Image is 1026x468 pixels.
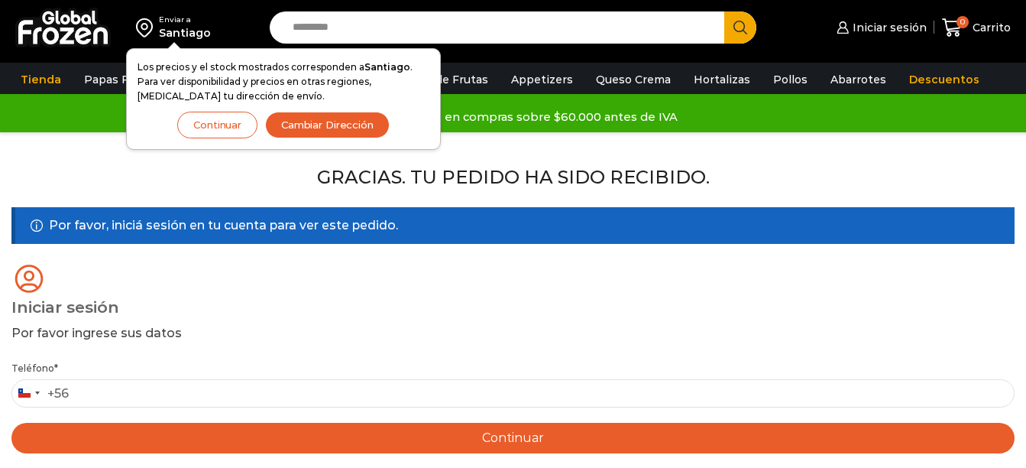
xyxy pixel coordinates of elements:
[11,361,1015,375] label: Teléfono
[833,12,926,43] a: Iniciar sesión
[393,65,496,94] a: Pulpa de Frutas
[942,10,1011,46] a: 0 Carrito
[503,65,581,94] a: Appetizers
[11,423,1015,453] button: Continuar
[12,380,69,407] button: Selected country
[11,163,1015,192] p: Gracias. Tu pedido ha sido recibido.
[159,15,211,25] div: Enviar a
[136,15,159,41] img: address-field-icon.svg
[724,11,756,44] button: Search button
[47,384,69,404] div: +56
[265,112,390,138] button: Cambiar Dirección
[138,60,429,104] p: Los precios y el stock mostrados corresponden a . Para ver disponibilidad y precios en otras regi...
[956,16,969,28] span: 0
[588,65,678,94] a: Queso Crema
[849,20,927,35] span: Iniciar sesión
[969,20,1011,35] span: Carrito
[823,65,894,94] a: Abarrotes
[13,65,69,94] a: Tienda
[11,262,47,296] img: tabler-icon-user-circle.svg
[76,65,161,94] a: Papas Fritas
[177,112,257,138] button: Continuar
[159,25,211,41] div: Santiago
[11,296,1015,319] div: Iniciar sesión
[364,61,410,73] strong: Santiago
[11,325,1015,343] div: Por favor ingrese sus datos
[686,65,758,94] a: Hortalizas
[901,65,987,94] a: Descuentos
[765,65,815,94] a: Pollos
[11,207,1015,244] div: Por favor, iniciá sesión en tu cuenta para ver este pedido.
